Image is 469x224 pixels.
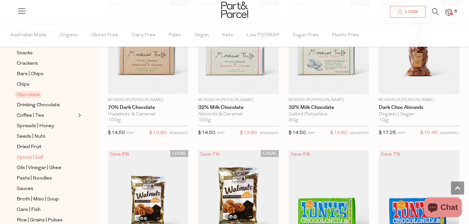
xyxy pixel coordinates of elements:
a: Pasta | Noodles [17,174,76,182]
span: $13.80 [149,129,167,137]
div: Save 7% [198,150,222,159]
small: MEMBERS [169,131,188,135]
span: $14.50 [289,130,306,135]
a: Cans | Fish [17,206,76,214]
span: Spreads | Honey [17,122,54,130]
a: Bars | Chips [17,70,76,78]
inbox-online-store-chat: Shopify online store chat [422,198,464,219]
span: $16.45 [420,129,438,137]
span: Australian Made [10,24,47,47]
span: Broth | Miso | Soup [17,196,59,203]
a: Oils | Vinegar | Ghee [17,164,76,172]
a: Crackers [17,60,76,68]
a: Chocolate [17,91,76,99]
span: Gluten Free [91,24,118,47]
span: Login [404,9,418,15]
span: Seeds | Nuts [17,133,45,141]
span: $17.25 [379,130,396,135]
span: Coffee | Tea [17,112,44,120]
span: Keto [222,24,233,47]
p: Monsieur [PERSON_NAME] [108,97,188,103]
div: Salted Pistachios [289,112,369,117]
span: Snacks [17,49,33,57]
small: MEMBERS [440,131,459,135]
a: Login [390,6,426,18]
span: $14.50 [198,130,215,135]
p: Monsieur [PERSON_NAME] [379,97,459,103]
span: Dairy Free [131,24,156,47]
a: 32% Milk Chocolate [198,105,278,111]
div: Save 7% [379,150,402,159]
span: Paleo [169,24,181,47]
a: Spices | Salt [17,153,76,162]
span: Crackers [17,60,38,68]
a: Dark Choc Almonds [379,105,459,111]
small: RRP [217,131,225,135]
button: Expand/Collapse Coffee | Tea [76,112,81,119]
a: Chips [17,80,76,89]
span: 100g [108,117,121,123]
div: Hazelnuts & Caramel [108,112,188,117]
div: Organic | Vegan [379,112,459,117]
a: 32% Milk Chocolate [289,105,369,111]
img: Part&Parcel [221,2,248,18]
a: Drinking Chocolate [17,101,76,109]
span: 100g [198,117,211,123]
span: Spices | Salt [17,154,44,162]
small: MEMBERS [260,131,279,135]
span: 5 [453,9,459,14]
a: 5 [445,9,452,16]
span: 10g [379,117,389,123]
span: Organic [60,24,78,47]
span: Vegan [194,24,209,47]
div: Save 6% [289,150,312,159]
small: RRP [398,131,405,135]
span: 90g [289,117,298,123]
div: Save 5% [108,150,131,159]
span: $13.80 [330,129,347,137]
a: Coffee | Tea [17,112,76,120]
p: Monsieur [PERSON_NAME] [198,97,278,103]
a: 70% Dark Chocolate [108,105,188,111]
span: Pasta | Noodles [17,175,52,182]
span: LOCAL [261,150,279,157]
a: Dried Fruit [17,143,76,151]
p: Monsieur [PERSON_NAME] [289,97,369,103]
span: $13.80 [240,129,257,137]
span: Sugar Free [293,24,319,47]
a: Sauces [17,185,76,193]
span: Chips [17,81,29,89]
a: Spreads | Honey [17,122,76,130]
span: Oils | Vinegar | Ghee [17,164,61,172]
small: RRP [127,131,134,135]
div: Almonds & Caramel [198,112,278,117]
span: Drinking Chocolate [17,101,60,109]
span: LOCAL [170,150,188,157]
span: Plastic Free [332,24,359,47]
span: Dried Fruit [17,143,42,151]
span: Cans | Fish [17,206,41,214]
span: Sauces [17,185,33,193]
a: Seeds | Nuts [17,132,76,141]
a: Snacks [17,49,76,57]
span: Bars | Chips [17,70,43,78]
span: Chocolate [15,91,42,98]
a: Broth | Miso | Soup [17,195,76,203]
span: $14.50 [108,130,125,135]
span: Low FODMAP [246,24,279,47]
small: MEMBERS [350,131,369,135]
small: RRP [308,131,315,135]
